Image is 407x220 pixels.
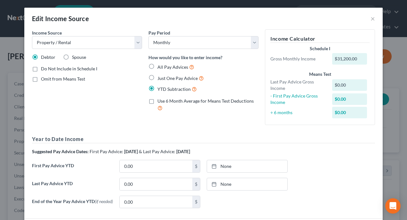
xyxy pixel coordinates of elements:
span: Income Source [32,30,62,35]
strong: [DATE] [176,149,190,154]
span: Spouse [72,54,86,60]
div: Last Pay Advice Gross Income [267,79,329,91]
label: How would you like to enter income? [148,54,222,61]
h5: Year to Date Income [32,135,375,143]
input: 0.00 [120,178,192,190]
strong: Suggested Pay Advice Dates: [32,149,89,154]
span: (if needed) [95,199,113,204]
div: $ [192,178,200,190]
label: End of the Year Pay Advice YTD [29,196,116,214]
span: Omit from Means Test [41,76,85,82]
div: Open Intercom Messenger [385,198,401,214]
a: None [207,178,287,190]
div: $ [192,196,200,208]
span: Debtor [41,54,55,60]
div: Edit Income Source [32,14,89,23]
div: Means Test [270,71,370,77]
button: × [371,15,375,22]
input: 0.00 [120,160,192,172]
span: Just One Pay Advice [157,75,198,81]
span: YTD Subtraction [157,86,191,92]
input: 0.00 [120,196,192,208]
div: - First Pay Advice Gross Income [267,93,329,106]
span: Use 6 Month Average for Means Test Deductions [157,98,254,104]
div: $31,200.00 [332,53,367,65]
div: Schedule I [270,45,370,52]
a: None [207,160,287,172]
span: First Pay Advice: [90,149,123,154]
label: First Pay Advice YTD [29,160,116,178]
div: Gross Monthly Income [267,56,329,62]
h5: Income Calculator [270,35,370,43]
div: $0.00 [332,93,367,105]
div: ÷ 6 months [267,109,329,116]
div: $0.00 [332,107,367,118]
div: $ [192,160,200,172]
strong: [DATE] [124,149,138,154]
span: Do Not Include in Schedule I [41,66,97,71]
label: Pay Period [148,29,170,36]
span: All Pay Advices [157,64,188,70]
div: $0.00 [332,79,367,91]
span: & Last Pay Advice: [139,149,175,154]
label: Last Pay Advice YTD [29,178,116,196]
